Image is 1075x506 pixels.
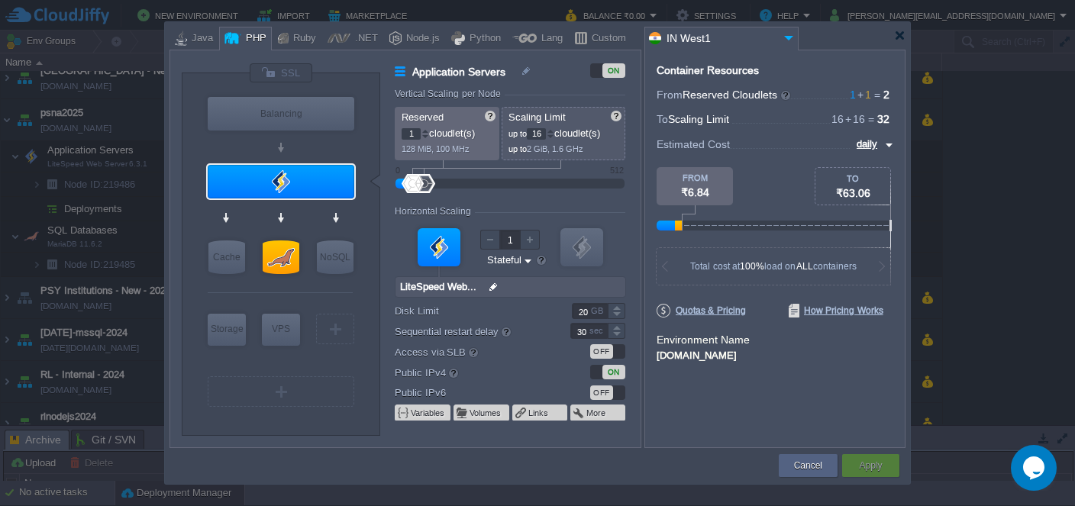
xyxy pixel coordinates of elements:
[411,407,446,419] button: Variables
[859,458,882,473] button: Apply
[590,385,613,400] div: OFF
[316,314,354,344] div: Create New Layer
[262,314,300,344] div: VPS
[262,314,300,346] div: Elastic VPS
[350,27,378,50] div: .NET
[317,240,353,274] div: NoSQL
[681,186,709,198] span: ₹6.84
[668,113,729,125] span: Scaling Limit
[208,97,354,131] div: Balancing
[395,385,550,401] label: Public IPv6
[794,458,822,473] button: Cancel
[657,136,730,153] span: Estimated Cost
[865,113,877,125] span: =
[508,124,620,140] p: cloudlet(s)
[395,343,550,360] label: Access via SLB
[657,304,746,317] span: Quotas & Pricing
[395,206,475,217] div: Horizontal Scaling
[610,166,624,175] div: 512
[508,144,527,153] span: up to
[395,323,550,340] label: Sequential restart delay
[883,89,889,101] span: 2
[208,165,354,198] div: Application Servers
[589,324,606,338] div: sec
[241,27,266,50] div: PHP
[789,304,883,317] span: How Pricing Works
[815,174,890,183] div: TO
[844,113,865,125] span: 16
[208,314,246,344] div: Storage
[402,27,440,50] div: Node.js
[844,113,853,125] span: +
[508,111,566,123] span: Scaling Limit
[831,113,844,125] span: 16
[587,27,626,50] div: Custom
[871,89,883,101] span: =
[470,407,502,419] button: Volumes
[856,89,865,101] span: +
[591,304,606,318] div: GB
[537,27,563,50] div: Lang
[586,407,607,419] button: More
[395,303,550,319] label: Disk Limit
[528,407,550,419] button: Links
[187,27,213,50] div: Java
[402,144,470,153] span: 128 MiB, 100 MHz
[208,314,246,346] div: Storage Containers
[657,89,683,101] span: From
[395,89,505,99] div: Vertical Scaling per Node
[317,240,353,274] div: NoSQL Databases
[395,364,550,381] label: Public IPv4
[527,144,583,153] span: 2 GiB, 1.6 GHz
[208,97,354,131] div: Load Balancer
[657,173,733,182] div: FROM
[402,111,444,123] span: Reserved
[289,27,316,50] div: Ruby
[657,113,668,125] span: To
[395,166,400,175] div: 0
[208,240,245,274] div: Cache
[683,89,792,101] span: Reserved Cloudlets
[657,347,893,361] div: [DOMAIN_NAME]
[508,129,527,138] span: up to
[465,27,501,50] div: Python
[836,187,870,199] span: ₹63.06
[208,376,354,407] div: Create New Layer
[602,365,625,379] div: ON
[602,63,625,78] div: ON
[1011,445,1060,491] iframe: chat widget
[856,89,871,101] span: 1
[657,334,750,346] label: Environment Name
[877,113,889,125] span: 32
[402,124,494,140] p: cloudlet(s)
[263,240,299,274] div: SQL Databases
[657,65,759,76] div: Container Resources
[590,344,613,359] div: OFF
[850,89,856,101] span: 1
